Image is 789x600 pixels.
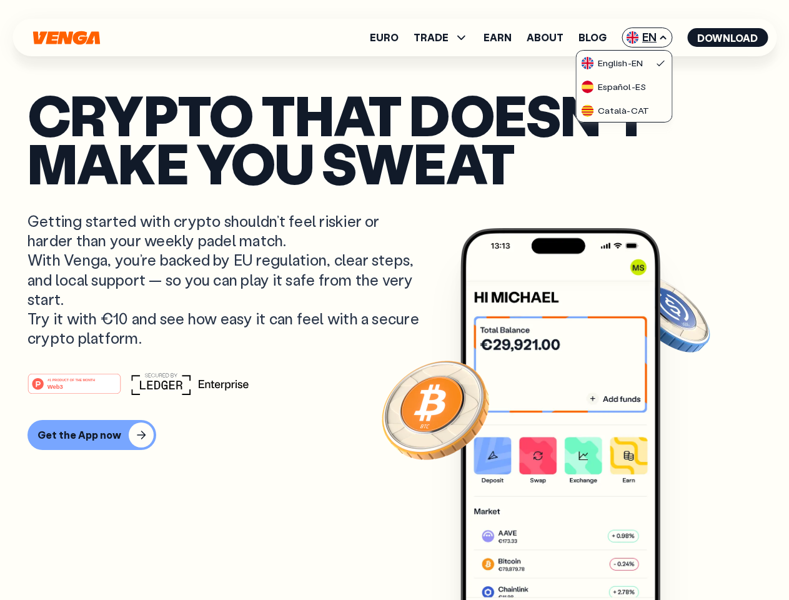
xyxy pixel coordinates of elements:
[626,31,638,44] img: flag-uk
[414,30,469,45] span: TRADE
[577,51,672,74] a: flag-ukEnglish-EN
[27,211,422,347] p: Getting started with crypto shouldn’t feel riskier or harder than your weekly padel match. With V...
[484,32,512,42] a: Earn
[27,91,762,186] p: Crypto that doesn’t make you sweat
[37,429,121,441] div: Get the App now
[577,74,672,98] a: flag-esEspañol-ES
[582,104,594,117] img: flag-cat
[27,381,121,397] a: #1 PRODUCT OF THE MONTHWeb3
[527,32,563,42] a: About
[687,28,768,47] button: Download
[47,378,95,382] tspan: #1 PRODUCT OF THE MONTH
[31,31,101,45] svg: Home
[379,353,492,466] img: Bitcoin
[582,57,643,69] div: English - EN
[414,32,449,42] span: TRADE
[582,81,646,93] div: Español - ES
[582,57,594,69] img: flag-uk
[623,269,713,359] img: USDC coin
[622,27,672,47] span: EN
[370,32,399,42] a: Euro
[27,420,762,450] a: Get the App now
[578,32,607,42] a: Blog
[582,81,594,93] img: flag-es
[577,98,672,122] a: flag-catCatalà-CAT
[47,383,63,390] tspan: Web3
[582,104,649,117] div: Català - CAT
[27,420,156,450] button: Get the App now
